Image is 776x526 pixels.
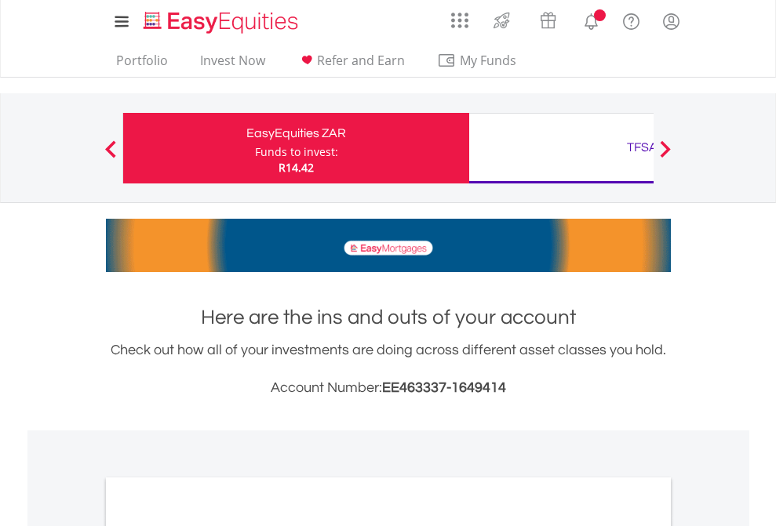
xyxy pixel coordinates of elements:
[611,4,651,35] a: FAQ's and Support
[106,303,671,332] h1: Here are the ins and outs of your account
[106,377,671,399] h3: Account Number:
[255,144,338,160] div: Funds to invest:
[651,4,691,38] a: My Profile
[137,4,304,35] a: Home page
[106,219,671,272] img: EasyMortage Promotion Banner
[95,148,126,164] button: Previous
[535,8,561,33] img: vouchers-v2.svg
[489,8,515,33] img: thrive-v2.svg
[525,4,571,33] a: Vouchers
[382,380,506,395] span: EE463337-1649414
[140,9,304,35] img: EasyEquities_Logo.png
[279,160,314,175] span: R14.42
[133,122,460,144] div: EasyEquities ZAR
[110,53,174,77] a: Portfolio
[571,4,611,35] a: Notifications
[650,148,681,164] button: Next
[194,53,271,77] a: Invest Now
[317,52,405,69] span: Refer and Earn
[441,4,479,29] a: AppsGrid
[437,50,540,71] span: My Funds
[451,12,468,29] img: grid-menu-icon.svg
[106,339,671,399] div: Check out how all of your investments are doing across different asset classes you hold.
[291,53,411,77] a: Refer and Earn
